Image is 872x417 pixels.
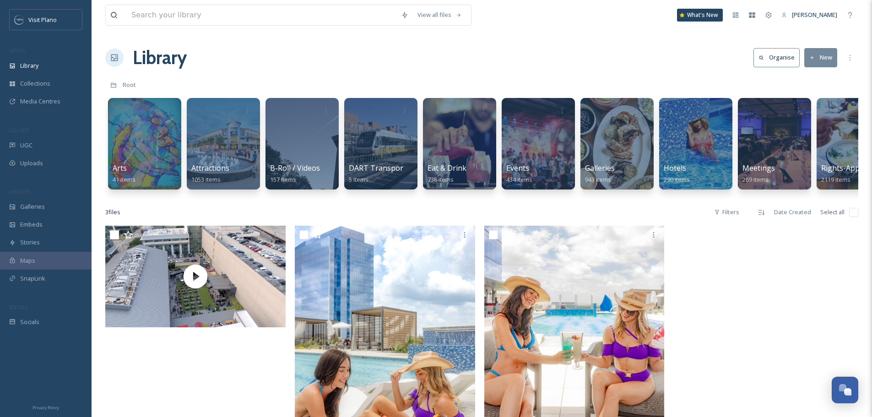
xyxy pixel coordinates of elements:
span: Library [20,61,38,70]
a: View all files [413,6,466,24]
span: Attractions [191,163,229,173]
span: 157 items [270,175,296,184]
span: 3 file s [105,208,120,217]
span: 290 items [664,175,690,184]
span: Hotels [664,163,686,173]
span: 736 items [428,175,454,184]
button: Open Chat [832,377,858,403]
span: 1053 items [191,175,221,184]
a: Galleries943 items [585,164,615,184]
span: SnapLink [20,274,45,283]
button: Organise [753,48,800,67]
span: Galleries [20,202,45,211]
a: B-Roll / Videos157 items [270,164,320,184]
a: What's New [677,9,723,22]
a: Hotels290 items [664,164,690,184]
a: DART Transportation5 items [349,164,424,184]
span: 269 items [742,175,769,184]
span: MEDIA [9,47,25,54]
input: Search your library [127,5,396,25]
span: Maps [20,256,35,265]
a: [PERSON_NAME] [777,6,842,24]
span: SOCIALS [9,303,27,310]
span: 943 items [585,175,611,184]
span: Socials [20,318,39,326]
span: Collections [20,79,50,88]
span: Meetings [742,163,775,173]
span: UGC [20,141,32,150]
a: Library [133,44,187,71]
a: Privacy Policy [32,401,59,412]
a: Arts41 items [113,164,135,184]
span: Root [123,81,136,89]
span: 5 items [349,175,368,184]
a: Root [123,79,136,90]
span: DART Transportation [349,163,424,173]
span: Visit Plano [28,16,57,24]
div: Filters [710,203,744,221]
a: Eat & Drink736 items [428,164,466,184]
span: Embeds [20,220,43,229]
span: Privacy Policy [32,405,59,411]
span: COLLECT [9,127,29,134]
span: 41 items [113,175,135,184]
span: Events [506,163,529,173]
span: Eat & Drink [428,163,466,173]
button: New [804,48,837,67]
a: Attractions1053 items [191,164,229,184]
span: Uploads [20,159,43,168]
span: 2119 items [821,175,850,184]
span: Arts [113,163,127,173]
a: Meetings269 items [742,164,775,184]
img: thumbnail [105,226,286,327]
img: images.jpeg [15,15,24,24]
span: Select all [820,208,845,217]
span: [PERSON_NAME] [792,11,837,19]
span: B-Roll / Videos [270,163,320,173]
span: Media Centres [20,97,60,106]
span: Stories [20,238,40,247]
span: 434 items [506,175,532,184]
span: WIDGETS [9,188,30,195]
span: Galleries [585,163,615,173]
div: Date Created [769,203,816,221]
a: Events434 items [506,164,532,184]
